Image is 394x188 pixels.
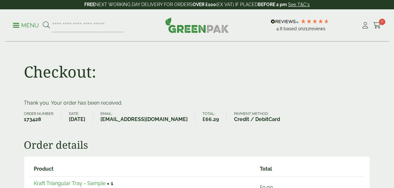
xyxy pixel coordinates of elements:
li: Order number: [24,112,61,123]
div: 4.79 Stars [300,18,329,24]
strong: [DATE] [69,116,85,123]
span: £ [202,116,205,122]
th: Product [30,162,255,176]
h1: Checkout: [24,62,96,81]
img: GreenPak Supplies [165,17,229,33]
li: Payment method: [234,112,287,123]
a: 0 [373,21,381,30]
strong: OVER £100 [192,2,216,7]
p: Thank you. Your order has been received. [24,99,370,107]
p: Menu [13,22,39,29]
span: Based on [284,26,303,31]
strong: FREE [84,2,95,7]
strong: 173428 [24,116,54,123]
th: Total [256,162,364,176]
strong: × 1 [107,180,113,186]
strong: Credit / DebitCard [234,116,280,123]
span: 0 [379,19,385,25]
span: 212 [303,26,310,31]
a: See T&C's [288,2,310,7]
li: Email: [100,112,195,123]
strong: BEFORE 2 pm [258,2,287,7]
a: Kraft Triangular Tray - Sample [34,180,106,186]
li: Total: [202,112,227,123]
i: Cart [373,22,381,29]
strong: [EMAIL_ADDRESS][DOMAIN_NAME] [100,116,188,123]
i: My Account [361,22,369,29]
span: 4.8 [276,26,284,31]
img: REVIEWS.io [271,19,299,24]
li: Date: [69,112,93,123]
span: reviews [310,26,325,31]
h2: Order details [24,139,370,151]
bdi: 66.29 [202,116,219,122]
a: Menu [13,22,39,28]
